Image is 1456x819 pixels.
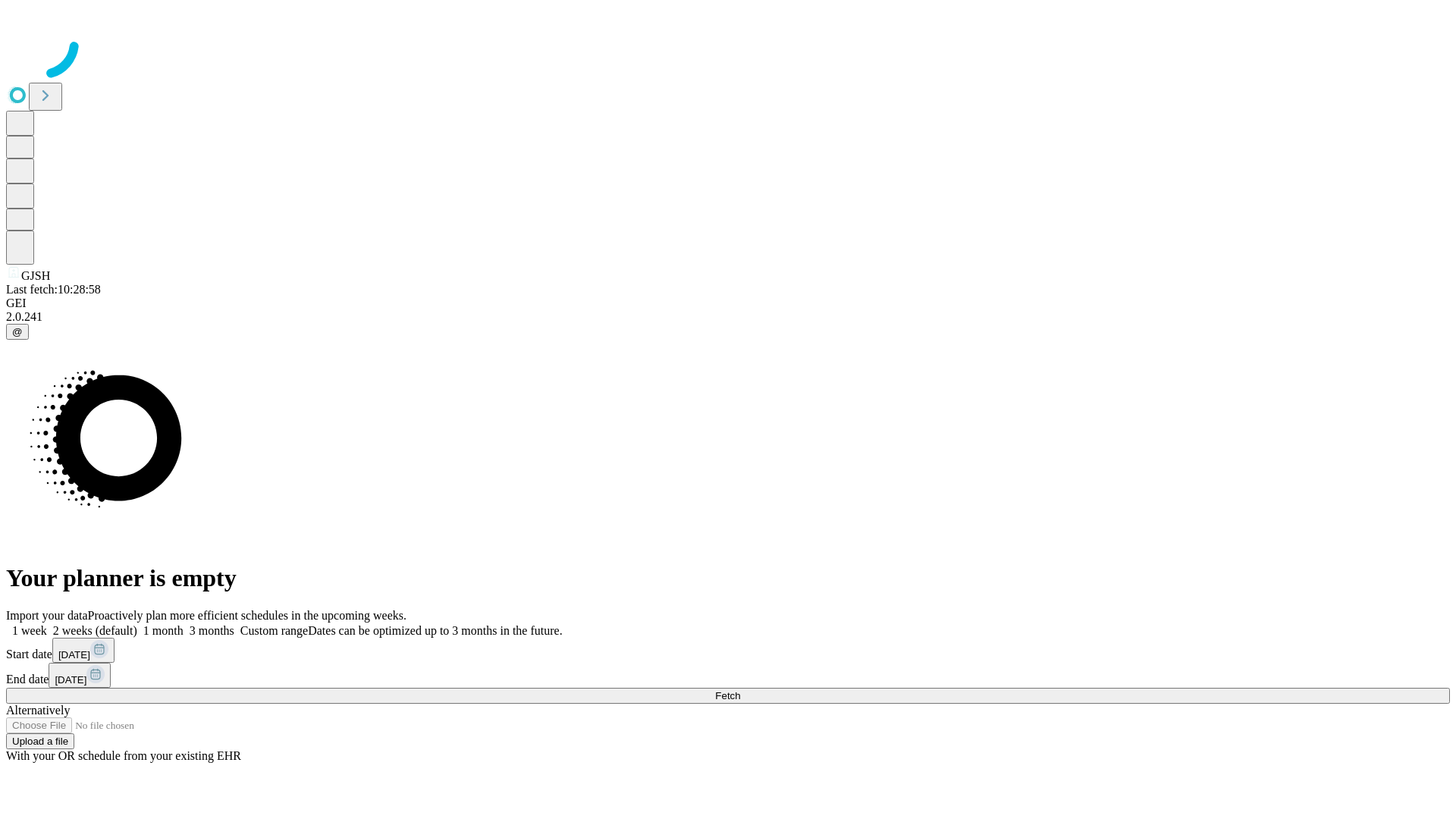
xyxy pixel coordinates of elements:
[6,564,1450,592] h1: Your planner is empty
[190,624,234,637] span: 3 months
[53,624,137,637] span: 2 weeks (default)
[715,690,740,701] span: Fetch
[6,704,70,717] span: Alternatively
[52,638,115,663] button: [DATE]
[12,326,23,337] span: @
[6,749,241,762] span: With your OR schedule from your existing EHR
[143,624,184,637] span: 1 month
[240,624,308,637] span: Custom range
[6,688,1450,704] button: Fetch
[6,310,1450,324] div: 2.0.241
[55,674,86,686] span: [DATE]
[88,609,406,622] span: Proactively plan more efficient schedules in the upcoming weeks.
[6,733,74,749] button: Upload a file
[6,324,29,340] button: @
[6,609,88,622] span: Import your data
[6,297,1450,310] div: GEI
[308,624,562,637] span: Dates can be optimized up to 3 months in the future.
[6,663,1450,688] div: End date
[49,663,111,688] button: [DATE]
[58,649,90,661] span: [DATE]
[6,638,1450,663] div: Start date
[12,624,47,637] span: 1 week
[6,283,101,296] span: Last fetch: 10:28:58
[21,269,50,282] span: GJSH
